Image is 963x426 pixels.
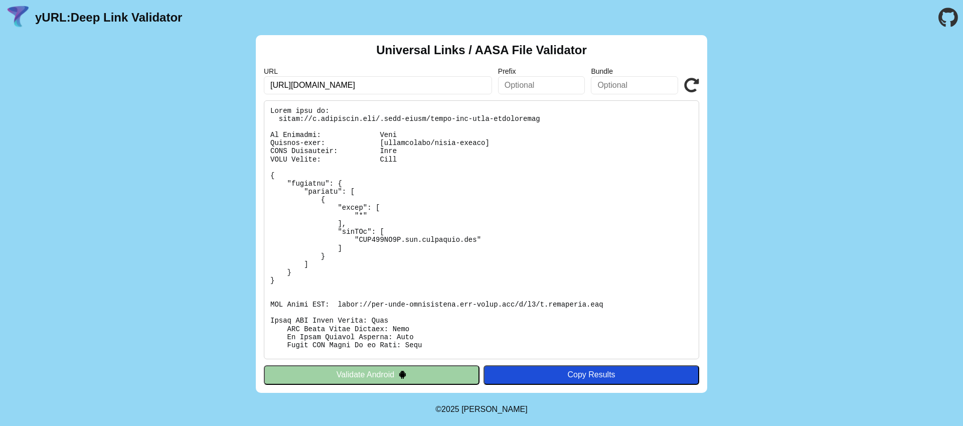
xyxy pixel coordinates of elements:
[489,370,694,379] div: Copy Results
[398,370,407,379] img: droidIcon.svg
[264,76,492,94] input: Required
[591,67,678,75] label: Bundle
[498,67,585,75] label: Prefix
[435,393,527,426] footer: ©
[441,405,459,413] span: 2025
[376,43,587,57] h2: Universal Links / AASA File Validator
[591,76,678,94] input: Optional
[264,365,479,384] button: Validate Android
[5,5,31,31] img: yURL Logo
[461,405,528,413] a: Michael Ibragimchayev's Personal Site
[264,67,492,75] label: URL
[498,76,585,94] input: Optional
[264,100,699,359] pre: Lorem ipsu do: sitam://c.adipiscin.eli/.sedd-eiusm/tempo-inc-utla-etdoloremag Al Enimadmi: Veni Q...
[484,365,699,384] button: Copy Results
[35,11,182,25] a: yURL:Deep Link Validator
